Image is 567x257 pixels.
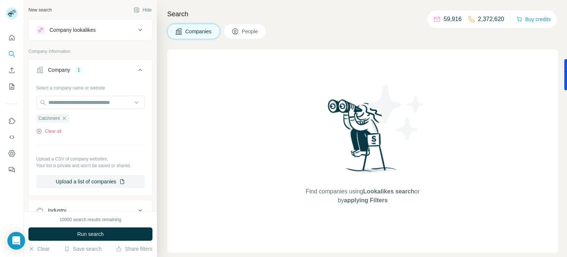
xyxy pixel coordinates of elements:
p: Company information [28,48,152,55]
div: Select a company name or website [36,82,145,91]
button: My lists [6,80,18,93]
div: 1 [75,67,83,73]
button: Buy credits [516,14,551,24]
button: Save search [64,245,102,253]
button: Clear [28,245,49,253]
p: Upload a CSV of company websites. [36,156,145,162]
span: Find companies using or by [303,187,422,205]
div: Industry [48,207,66,214]
button: Hide [128,4,157,16]
button: Company1 [29,61,152,82]
span: Run search [77,230,104,238]
img: Surfe Illustration - Woman searching with binoculars [324,97,401,180]
span: Catchment [38,115,60,122]
span: applying Filters [344,197,388,203]
span: Companies [185,28,212,35]
div: Company lookalikes [49,26,96,34]
button: Company lookalikes [29,21,152,39]
button: Use Surfe API [6,131,18,144]
button: Clear all [36,128,61,135]
img: Surfe Illustration - Stars [363,79,429,146]
button: Quick start [6,31,18,44]
button: Upload a list of companies [36,175,145,188]
button: Share filters [116,245,152,253]
h4: Search [167,9,558,19]
span: People [242,28,259,35]
p: Your list is private and won't be saved or shared. [36,162,145,169]
button: Feedback [6,163,18,176]
p: 2,372,620 [478,15,504,24]
button: Search [6,47,18,61]
p: 59,916 [444,15,462,24]
button: Industry [29,202,152,219]
button: Dashboard [6,147,18,160]
button: Use Surfe on LinkedIn [6,114,18,128]
span: Lookalikes search [363,188,415,195]
button: Enrich CSV [6,64,18,77]
div: New search [28,7,52,13]
div: Open Intercom Messenger [7,232,25,250]
div: Company [48,66,70,74]
button: Run search [28,227,152,241]
div: 10000 search results remaining [59,216,121,223]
